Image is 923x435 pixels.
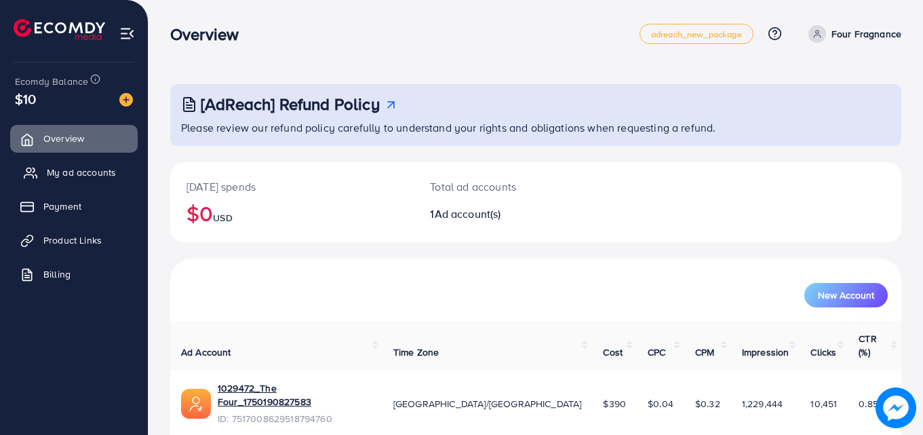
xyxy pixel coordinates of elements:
[818,290,874,300] span: New Account
[831,26,901,42] p: Four Fragnance
[181,119,893,136] p: Please review our refund policy carefully to understand your rights and obligations when requesti...
[859,397,878,411] span: 0.85
[14,19,105,40] img: logo
[648,397,673,411] span: $0.04
[742,345,789,359] span: Impression
[15,89,36,109] span: $10
[170,24,250,44] h3: Overview
[651,30,742,39] span: adreach_new_package
[742,397,783,411] span: 1,229,444
[201,94,380,114] h3: [AdReach] Refund Policy
[393,345,439,359] span: Time Zone
[804,283,888,307] button: New Account
[181,345,231,359] span: Ad Account
[43,267,71,281] span: Billing
[876,387,916,428] img: image
[218,381,372,409] a: 1029472_The Four_1750190827583
[43,200,81,213] span: Payment
[430,208,581,221] h2: 1
[10,193,138,220] a: Payment
[218,412,372,425] span: ID: 7517008629518794760
[119,93,133,107] img: image
[181,389,211,419] img: ic-ads-acc.e4c84228.svg
[695,397,720,411] span: $0.32
[435,206,501,221] span: Ad account(s)
[47,166,116,179] span: My ad accounts
[10,261,138,288] a: Billing
[10,125,138,152] a: Overview
[603,345,623,359] span: Cost
[430,178,581,195] p: Total ad accounts
[10,159,138,186] a: My ad accounts
[695,345,714,359] span: CPM
[803,25,901,43] a: Four Fragnance
[43,132,84,145] span: Overview
[393,397,582,411] span: [GEOGRAPHIC_DATA]/[GEOGRAPHIC_DATA]
[15,75,88,88] span: Ecomdy Balance
[213,211,232,225] span: USD
[648,345,665,359] span: CPC
[10,227,138,254] a: Product Links
[186,178,397,195] p: [DATE] spends
[186,200,397,226] h2: $0
[810,345,836,359] span: Clicks
[810,397,837,411] span: 10,451
[859,332,876,359] span: CTR (%)
[640,24,753,44] a: adreach_new_package
[603,397,626,411] span: $390
[119,26,135,41] img: menu
[43,233,102,247] span: Product Links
